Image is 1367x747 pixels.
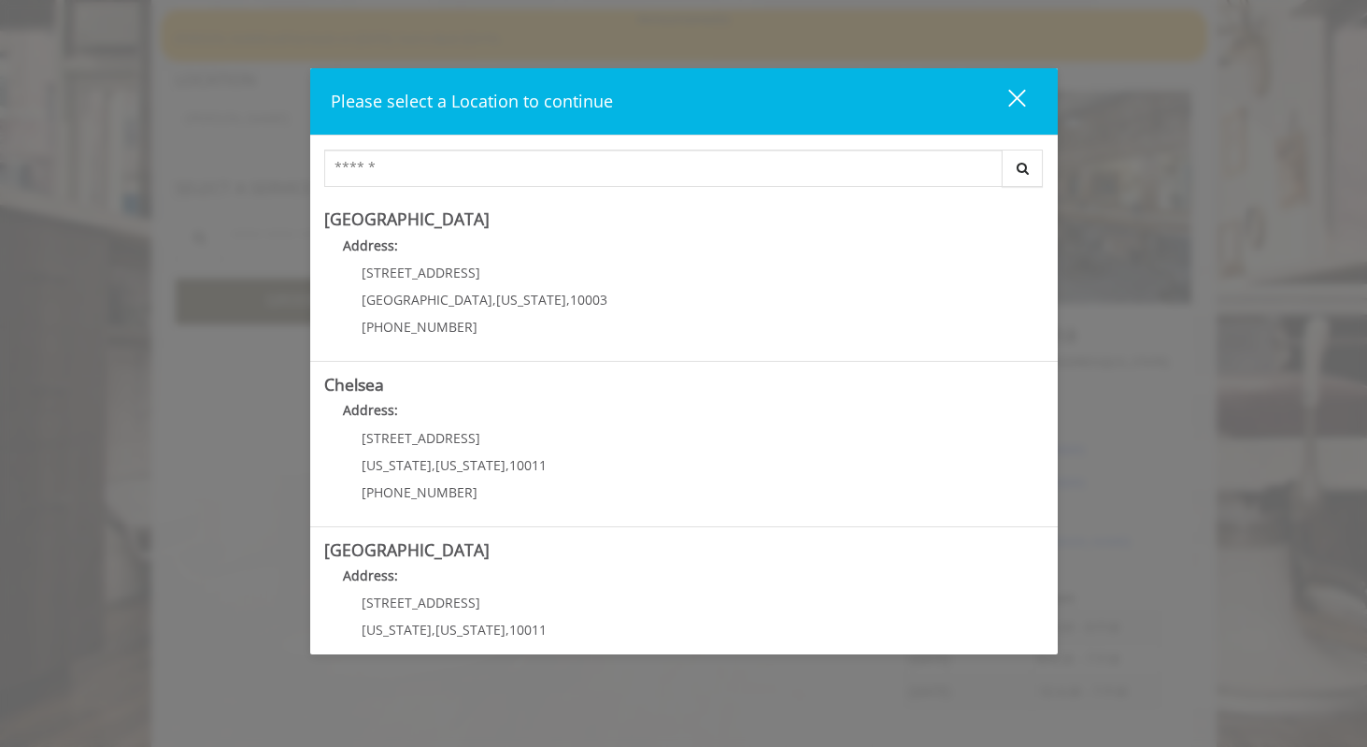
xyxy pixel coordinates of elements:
[509,456,547,474] span: 10011
[324,150,1044,196] div: Center Select
[432,456,435,474] span: ,
[362,456,432,474] span: [US_STATE]
[324,539,490,561] b: [GEOGRAPHIC_DATA]
[506,456,509,474] span: ,
[1012,162,1033,175] i: Search button
[362,594,480,611] span: [STREET_ADDRESS]
[974,82,1037,121] button: close dialog
[362,291,492,309] span: [GEOGRAPHIC_DATA]
[432,621,435,639] span: ,
[362,318,477,336] span: [PHONE_NUMBER]
[566,291,570,309] span: ,
[987,88,1024,116] div: close dialog
[435,456,506,474] span: [US_STATE]
[331,90,613,112] span: Please select a Location to continue
[496,291,566,309] span: [US_STATE]
[362,621,432,639] span: [US_STATE]
[570,291,607,309] span: 10003
[492,291,496,309] span: ,
[362,429,480,447] span: [STREET_ADDRESS]
[506,621,509,639] span: ,
[509,621,547,639] span: 10011
[324,208,490,230] b: [GEOGRAPHIC_DATA]
[324,373,384,395] b: Chelsea
[343,567,398,584] b: Address:
[343,237,398,254] b: Address:
[362,264,480,281] span: [STREET_ADDRESS]
[362,483,477,501] span: [PHONE_NUMBER]
[435,621,506,639] span: [US_STATE]
[343,401,398,419] b: Address:
[324,150,1003,187] input: Search Center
